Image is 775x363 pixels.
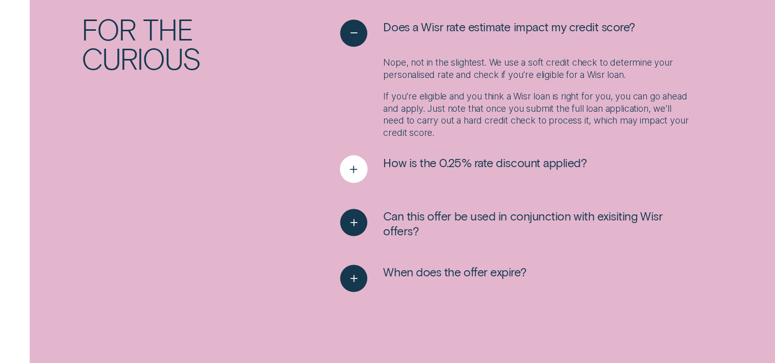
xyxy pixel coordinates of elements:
span: When does the offer expire? [383,265,526,279]
p: Nope, not in the slightest. We use a soft credit check to determine your personalised rate and ch... [383,56,693,81]
button: See more [340,265,526,292]
span: How is the 0.25% rate discount applied? [383,155,587,170]
span: Can this offer be used in conjunction with exisiting Wisr offers? [383,209,693,238]
button: See more [340,209,693,238]
button: See more [340,155,587,183]
h2: For the curious [81,14,279,72]
p: If you’re eligible and you think a Wisr loan is right for you, you can go ahead and apply. Just n... [383,90,693,139]
button: See less [340,19,635,47]
span: Does a Wisr rate estimate impact my credit score? [383,19,635,34]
